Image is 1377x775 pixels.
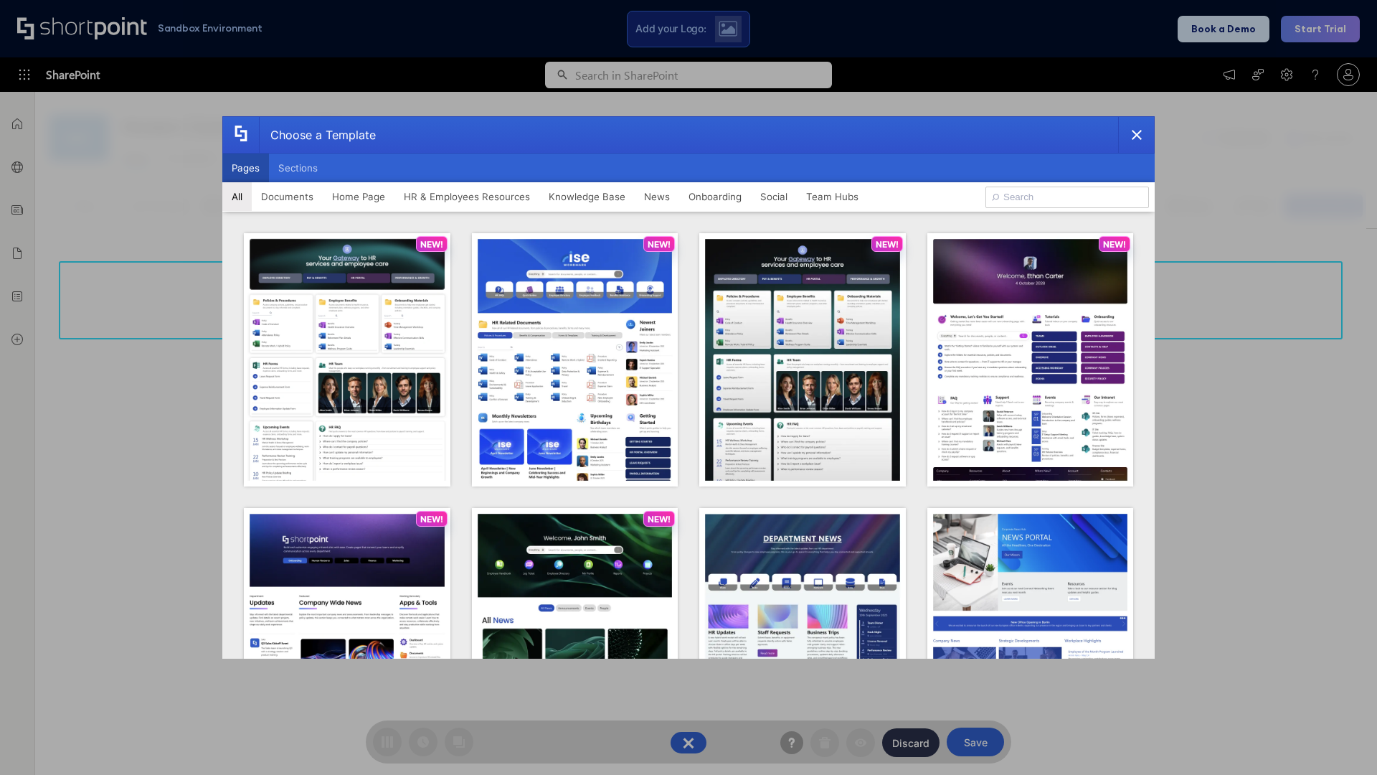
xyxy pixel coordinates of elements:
div: template selector [222,116,1155,659]
p: NEW! [1103,239,1126,250]
button: HR & Employees Resources [394,182,539,211]
p: NEW! [648,239,671,250]
p: NEW! [420,514,443,525]
button: Onboarding [679,182,751,211]
button: Knowledge Base [539,182,635,211]
iframe: Chat Widget [1305,706,1377,775]
p: NEW! [420,239,443,250]
button: Team Hubs [797,182,868,211]
button: Documents [252,182,323,211]
button: News [635,182,679,211]
div: Choose a Template [259,117,376,153]
button: Home Page [323,182,394,211]
input: Search [985,187,1149,208]
button: All [222,182,252,211]
p: NEW! [876,239,899,250]
button: Social [751,182,797,211]
button: Pages [222,154,269,182]
button: Sections [269,154,327,182]
p: NEW! [648,514,671,525]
